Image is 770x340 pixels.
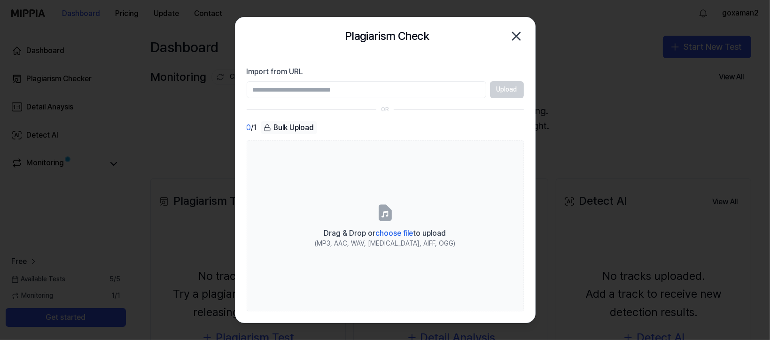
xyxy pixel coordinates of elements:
[381,106,389,114] div: OR
[324,229,446,238] span: Drag & Drop or to upload
[247,66,524,77] label: Import from URL
[247,122,251,133] span: 0
[376,229,413,238] span: choose file
[261,121,317,134] div: Bulk Upload
[247,121,257,135] div: / 1
[345,27,429,45] h2: Plagiarism Check
[261,121,317,135] button: Bulk Upload
[315,239,455,248] div: (MP3, AAC, WAV, [MEDICAL_DATA], AIFF, OGG)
